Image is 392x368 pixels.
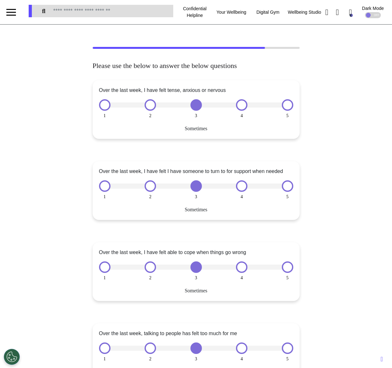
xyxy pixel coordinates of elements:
[99,168,283,175] div: Over the last week, I have felt I have someone to turn to for support when needed
[93,62,300,70] h2: Please use the below to answer the below questions
[236,180,247,192] button: 4
[282,342,293,354] button: 5
[282,261,293,273] button: 5
[103,113,106,118] span: 1
[190,342,202,354] button: 3
[103,194,106,199] span: 1
[286,275,289,280] span: 5
[241,275,243,280] span: 4
[103,357,106,361] span: 1
[195,194,197,199] span: 3
[99,249,246,256] div: Over the last week, I have felt able to cope when things go wrong
[149,357,152,361] span: 2
[149,113,152,118] span: 2
[99,86,226,94] div: Over the last week, I have felt tense, anxious or nervous
[99,99,110,111] button: 1
[145,180,156,192] button: 2
[241,194,243,199] span: 4
[286,194,289,199] span: 5
[250,3,286,21] div: Digital Gym
[236,99,247,111] button: 4
[241,357,243,361] span: 4
[195,357,197,361] span: 3
[176,3,213,21] div: Confidential Helpline
[282,99,293,111] button: 5
[190,261,202,273] button: 3
[286,357,289,361] span: 5
[241,113,243,118] span: 4
[213,3,250,21] div: Your Wellbeing
[156,287,236,295] div: Sometimes
[99,180,110,192] button: 1
[190,99,202,111] button: 3
[190,180,202,192] button: 3
[236,261,247,273] button: 4
[99,261,110,273] button: 1
[103,275,106,280] span: 1
[145,342,156,354] button: 2
[286,3,323,21] div: Wellbeing Studio
[149,275,152,280] span: 2
[145,261,156,273] button: 2
[236,342,247,354] button: 4
[149,194,152,199] span: 2
[282,180,293,192] button: 5
[365,12,381,18] div: OFF
[145,99,156,111] button: 2
[156,206,236,214] div: Sometimes
[156,125,236,132] div: Sometimes
[99,330,237,337] div: Over the last week, talking to people has felt too much for me
[286,113,289,118] span: 5
[195,275,197,280] span: 3
[99,342,110,354] button: 1
[4,349,20,365] button: Open Preferences
[195,113,197,118] span: 3
[362,6,384,11] div: Dark Mode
